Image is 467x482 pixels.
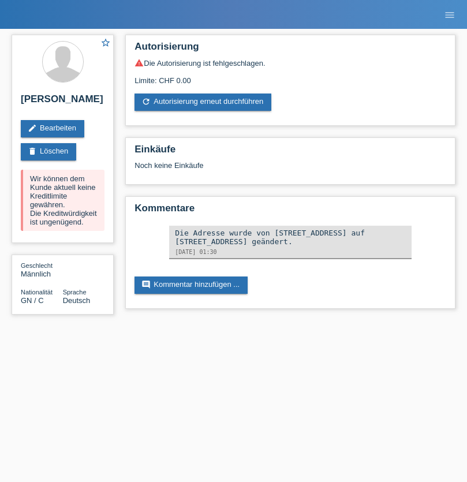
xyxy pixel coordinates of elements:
h2: [PERSON_NAME] [21,94,104,111]
h2: Kommentare [135,203,446,220]
i: warning [135,58,144,68]
div: Männlich [21,261,63,278]
div: Noch keine Einkäufe [135,161,446,178]
i: star_border [100,38,111,48]
h2: Einkäufe [135,144,446,161]
div: Limite: CHF 0.00 [135,68,446,85]
span: Sprache [63,289,87,296]
i: delete [28,147,37,156]
a: editBearbeiten [21,120,84,137]
i: refresh [141,97,151,106]
a: refreshAutorisierung erneut durchführen [135,94,271,111]
h2: Autorisierung [135,41,446,58]
span: Deutsch [63,296,91,305]
div: Die Adresse wurde von [STREET_ADDRESS] auf [STREET_ADDRESS] geändert. [175,229,406,246]
div: [DATE] 01:30 [175,249,406,255]
a: commentKommentar hinzufügen ... [135,277,248,294]
span: Nationalität [21,289,53,296]
span: Guinea / C / 06.08.2019 [21,296,44,305]
div: Die Autorisierung ist fehlgeschlagen. [135,58,446,68]
div: Wir können dem Kunde aktuell keine Kreditlimite gewähren. Die Kreditwürdigkeit ist ungenügend. [21,170,104,231]
i: edit [28,124,37,133]
i: comment [141,280,151,289]
i: menu [444,9,455,21]
span: Geschlecht [21,262,53,269]
a: star_border [100,38,111,50]
a: deleteLöschen [21,143,76,160]
a: menu [438,11,461,18]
